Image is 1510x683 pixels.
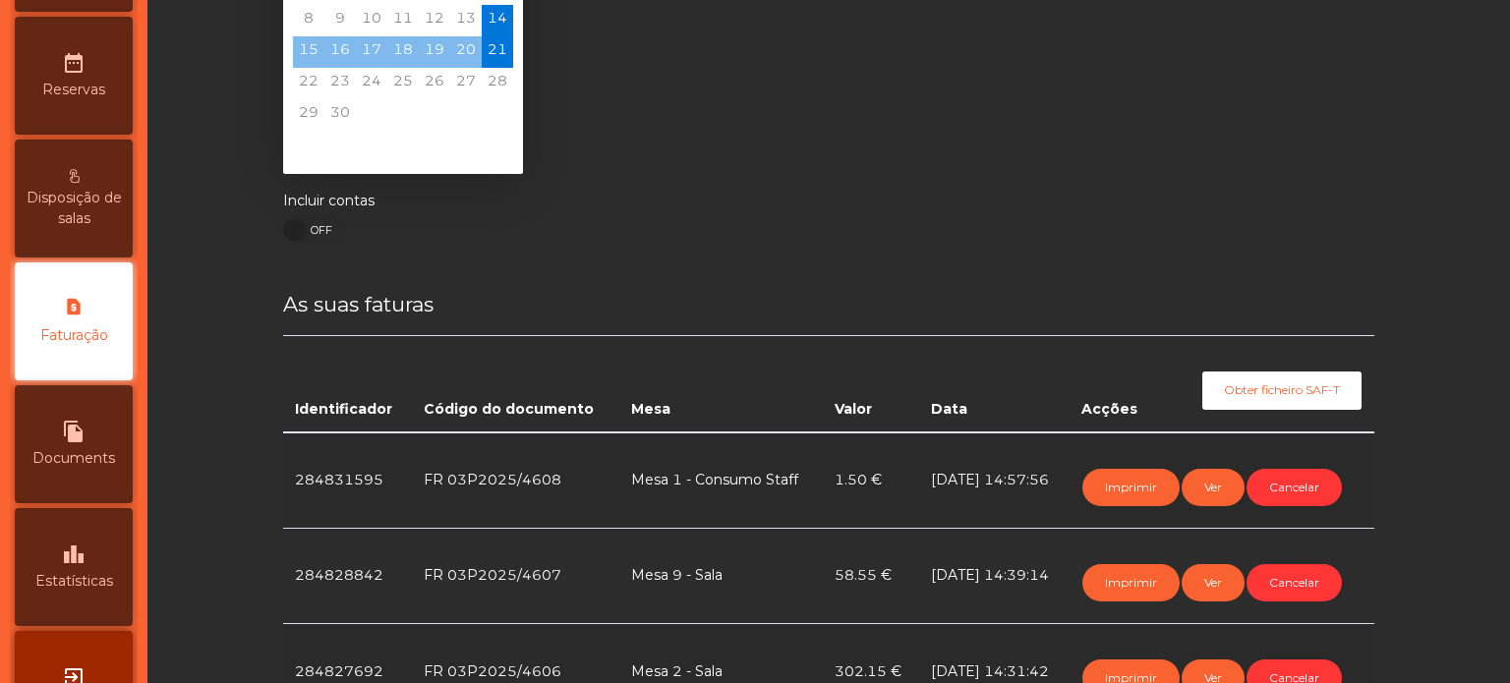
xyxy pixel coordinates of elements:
[450,68,482,99] div: Saturday, September 27, 2025
[356,36,387,68] div: Wednesday, September 17, 2025
[293,99,324,131] span: 29
[450,5,482,36] div: Saturday, September 13, 2025
[20,188,128,229] span: Disposição de salas
[293,68,324,99] div: Monday, September 22, 2025
[387,5,419,36] div: Thursday, September 11, 2025
[1070,336,1161,432] th: Acções
[356,36,387,68] span: 17
[324,36,356,68] div: Tuesday, September 16, 2025
[324,68,356,99] span: 23
[324,36,356,68] span: 16
[293,36,324,68] span: 15
[387,68,419,99] span: 25
[40,325,108,346] span: Faturação
[62,51,86,75] i: date_range
[294,219,343,241] span: OFF
[293,5,324,36] div: Monday, September 8, 2025
[283,528,412,623] td: 284828842
[356,5,387,36] div: Wednesday, September 10, 2025
[1247,564,1342,601] button: Cancelar
[293,68,324,99] span: 22
[62,420,86,443] i: file_copy
[450,36,482,68] div: Saturday, September 20, 2025
[482,36,513,68] div: Sunday, September 21, 2025
[450,68,482,99] span: 27
[283,336,412,432] th: Identificador
[387,131,419,162] div: Thursday, October 9, 2025
[293,5,324,36] span: 8
[62,297,86,320] i: request_page
[419,68,450,99] span: 26
[419,5,450,36] div: Friday, September 12, 2025
[419,131,450,162] div: Friday, October 10, 2025
[356,99,387,131] div: Wednesday, October 1, 2025
[450,99,482,131] div: Saturday, October 4, 2025
[356,131,387,162] div: Wednesday, October 8, 2025
[324,5,356,36] div: Tuesday, September 9, 2025
[1202,371,1362,409] button: Obter ficheiro SAF-T
[919,432,1071,529] td: [DATE] 14:57:56
[482,5,513,36] div: Sunday, September 14, 2025
[293,131,324,162] div: Monday, October 6, 2025
[919,336,1071,432] th: Data
[619,336,823,432] th: Mesa
[1082,564,1180,601] button: Imprimir
[42,80,105,100] span: Reservas
[412,336,618,432] th: Código do documento
[1247,469,1342,506] button: Cancelar
[482,36,513,68] span: 21
[283,191,375,211] label: Incluir contas
[324,5,356,36] span: 9
[619,528,823,623] td: Mesa 9 - Sala
[324,99,356,131] span: 30
[1182,564,1245,601] button: Ver
[823,336,919,432] th: Valor
[450,36,482,68] span: 20
[32,448,115,469] span: Documents
[823,432,919,529] td: 1.50 €
[412,528,618,623] td: FR 03P2025/4607
[283,290,1374,319] h4: As suas faturas
[356,68,387,99] div: Wednesday, September 24, 2025
[387,5,419,36] span: 11
[619,432,823,529] td: Mesa 1 - Consumo Staff
[419,36,450,68] span: 19
[62,542,86,566] i: leaderboard
[283,432,412,529] td: 284831595
[324,99,356,131] div: Tuesday, September 30, 2025
[324,68,356,99] div: Tuesday, September 23, 2025
[482,131,513,162] div: Sunday, October 12, 2025
[450,5,482,36] span: 13
[356,5,387,36] span: 10
[387,36,419,68] span: 18
[419,5,450,36] span: 12
[482,5,513,36] span: 14
[482,68,513,99] span: 28
[35,571,113,592] span: Estatísticas
[419,68,450,99] div: Friday, September 26, 2025
[356,68,387,99] span: 24
[823,528,919,623] td: 58.55 €
[324,131,356,162] div: Tuesday, October 7, 2025
[419,36,450,68] div: Friday, September 19, 2025
[482,99,513,131] div: Sunday, October 5, 2025
[387,99,419,131] div: Thursday, October 2, 2025
[450,131,482,162] div: Saturday, October 11, 2025
[1082,469,1180,506] button: Imprimir
[387,68,419,99] div: Thursday, September 25, 2025
[412,432,618,529] td: FR 03P2025/4608
[293,36,324,68] div: Monday, September 15, 2025
[919,528,1071,623] td: [DATE] 14:39:14
[419,99,450,131] div: Friday, October 3, 2025
[482,68,513,99] div: Sunday, September 28, 2025
[387,36,419,68] div: Thursday, September 18, 2025
[1182,469,1245,506] button: Ver
[293,99,324,131] div: Monday, September 29, 2025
